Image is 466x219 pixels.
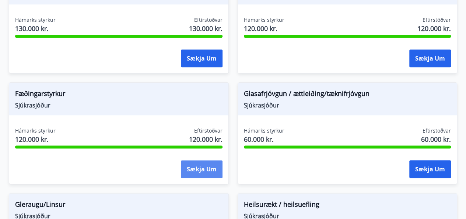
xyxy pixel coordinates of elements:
span: Eftirstöðvar [423,16,451,24]
span: 60.000 kr. [421,134,451,144]
span: 60.000 kr. [244,134,284,144]
span: Hámarks styrkur [244,127,284,134]
span: Eftirstöðvar [194,127,223,134]
span: Hámarks styrkur [15,127,56,134]
span: 120.000 kr. [244,24,284,33]
span: Eftirstöðvar [423,127,451,134]
span: Fæðingarstyrkur [15,89,223,101]
span: Hámarks styrkur [244,16,284,24]
button: Sækja um [409,160,451,178]
span: 130.000 kr. [189,24,223,33]
span: Hámarks styrkur [15,16,56,24]
span: Heilsurækt / heilsuefling [244,199,451,212]
span: 120.000 kr. [189,134,223,144]
span: Gleraugu/Linsur [15,199,223,212]
button: Sækja um [409,49,451,67]
span: 120.000 kr. [15,134,56,144]
button: Sækja um [181,49,223,67]
span: 130.000 kr. [15,24,56,33]
span: 120.000 kr. [417,24,451,33]
span: Sjúkrasjóður [244,101,451,109]
span: Sjúkrasjóður [15,101,223,109]
button: Sækja um [181,160,223,178]
span: Eftirstöðvar [194,16,223,24]
span: Glasafrjóvgun / ættleiðing/tæknifrjóvgun [244,89,451,101]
